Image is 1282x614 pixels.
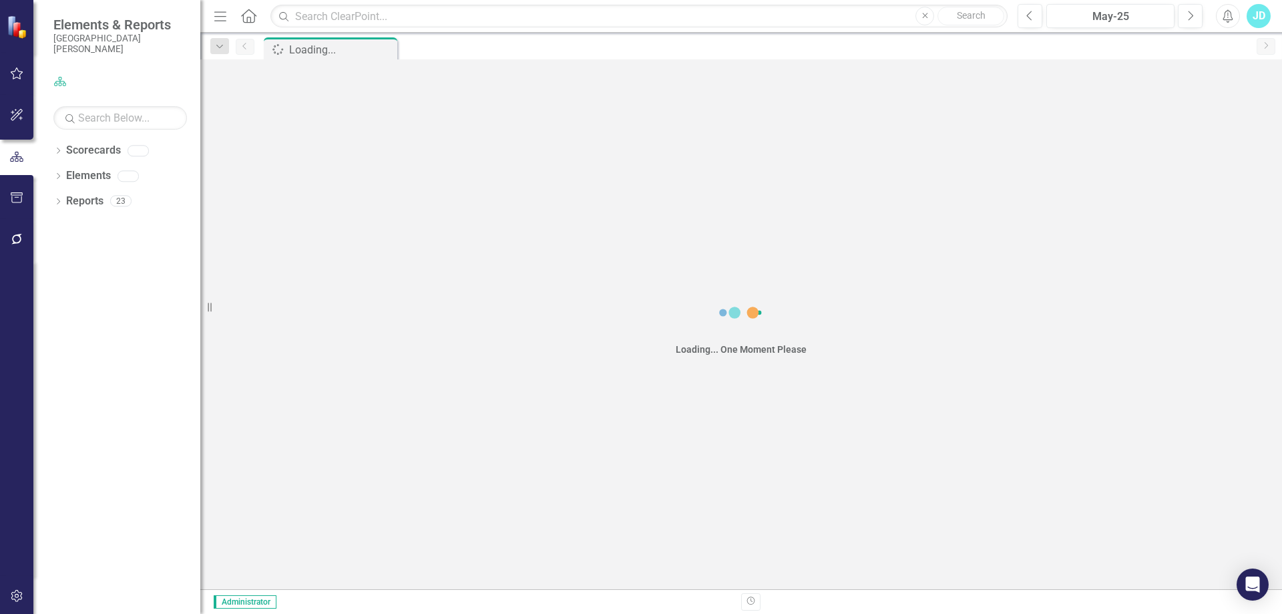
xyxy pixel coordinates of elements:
[1051,9,1170,25] div: May-25
[270,5,1008,28] input: Search ClearPoint...
[66,168,111,184] a: Elements
[289,41,394,58] div: Loading...
[66,143,121,158] a: Scorecards
[53,33,187,55] small: [GEOGRAPHIC_DATA][PERSON_NAME]
[1247,4,1271,28] button: JD
[66,194,103,209] a: Reports
[937,7,1004,25] button: Search
[110,196,132,207] div: 23
[1046,4,1174,28] button: May-25
[7,15,30,38] img: ClearPoint Strategy
[1237,569,1269,601] div: Open Intercom Messenger
[53,17,187,33] span: Elements & Reports
[676,343,807,356] div: Loading... One Moment Please
[53,106,187,130] input: Search Below...
[214,595,276,609] span: Administrator
[957,10,986,21] span: Search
